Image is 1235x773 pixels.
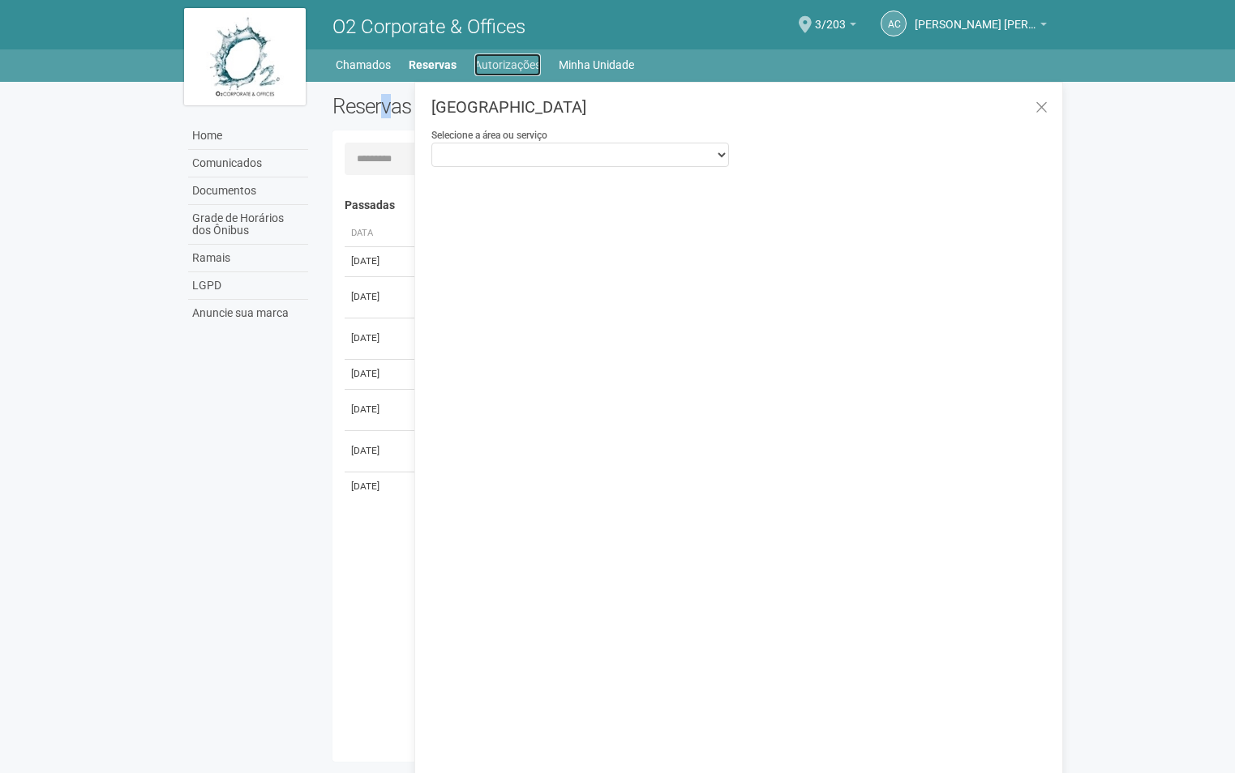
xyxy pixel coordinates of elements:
[410,318,877,359] td: Sala de Reunião Interna 1 Bloco 2 (até 50 pessoas)
[336,53,391,76] a: Chamados
[410,220,877,247] th: Área ou Serviço
[188,205,308,245] a: Grade de Horários dos Ônibus
[474,53,541,76] a: Autorizações
[188,177,308,205] a: Documentos
[188,122,308,150] a: Home
[559,53,634,76] a: Minha Unidade
[431,128,547,143] label: Selecione a área ou serviço
[188,245,308,272] a: Ramais
[410,359,877,389] td: Sala de Reunião Interna 1 Bloco 2 (até 50 pessoas)
[345,430,410,472] td: [DATE]
[188,150,308,177] a: Comunicados
[332,15,525,38] span: O2 Corporate & Offices
[345,199,1040,211] h4: Passadas
[410,472,877,502] td: Sala de Reunião Interna 1 Bloco 2 (até 50 pessoas)
[188,272,308,300] a: LGPD
[409,53,457,76] a: Reservas
[345,389,410,430] td: [DATE]
[332,94,680,118] h2: Reservas
[410,389,877,430] td: Área Coffee Break (Pré-Função) Bloco 2
[345,246,410,276] td: [DATE]
[815,20,856,33] a: 3/203
[410,276,877,318] td: Sala de Reunião Interna 1 Bloco 2 (até 30 pessoas)
[345,276,410,318] td: [DATE]
[431,99,1050,115] h3: [GEOGRAPHIC_DATA]
[345,359,410,389] td: [DATE]
[815,2,846,31] span: 3/203
[188,300,308,327] a: Anuncie sua marca
[345,472,410,502] td: [DATE]
[345,318,410,359] td: [DATE]
[184,8,306,105] img: logo.jpg
[410,430,877,472] td: Sala de Reunião Interna 1 Bloco 2 (até 50 pessoas)
[345,220,410,247] th: Data
[881,11,907,36] a: AC
[915,2,1036,31] span: Amanda Cristina Sampaio Almeida
[410,246,877,276] td: Sala de Reunião Interna 1 Bloco 2 (até 30 pessoas)
[915,20,1047,33] a: [PERSON_NAME] [PERSON_NAME]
